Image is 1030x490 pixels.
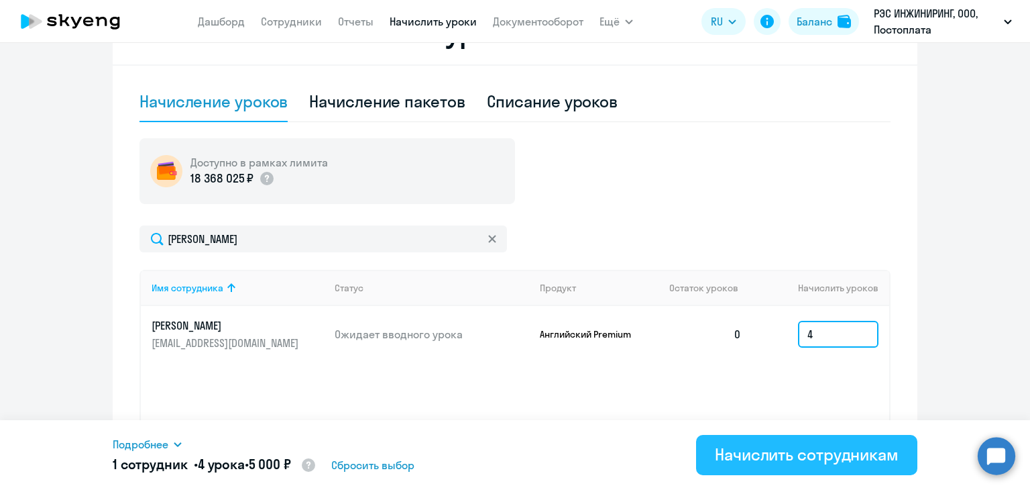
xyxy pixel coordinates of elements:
h5: Доступно в рамках лимита [190,155,328,170]
span: 4 урока [198,456,245,473]
h2: Начисление и списание уроков [139,16,891,48]
p: [EMAIL_ADDRESS][DOMAIN_NAME] [152,336,302,350]
div: Списание уроков [487,91,618,112]
div: Продукт [540,282,576,294]
span: Подробнее [113,436,168,452]
span: Сбросить выбор [331,457,414,473]
p: 18 368 025 ₽ [190,170,253,187]
div: Начисление пакетов [309,91,465,112]
div: Имя сотрудника [152,282,223,294]
span: Остаток уроков [669,282,738,294]
p: [PERSON_NAME] [152,318,302,333]
a: Начислить уроки [390,15,477,28]
button: RU [701,8,746,35]
button: РЭС ИНЖИНИРИНГ, ООО, Постоплата [867,5,1019,38]
button: Балансbalance [789,8,859,35]
a: Сотрудники [261,15,322,28]
div: Баланс [797,13,832,30]
div: Статус [335,282,363,294]
p: Ожидает вводного урока [335,327,529,342]
h5: 1 сотрудник • • [113,455,317,475]
td: 0 [659,306,752,362]
div: Начислить сотрудникам [715,444,899,465]
th: Начислить уроков [752,270,889,306]
p: Английский Premium [540,328,640,340]
button: Ещё [599,8,633,35]
div: Начисление уроков [139,91,288,112]
a: Отчеты [338,15,374,28]
p: РЭС ИНЖИНИРИНГ, ООО, Постоплата [874,5,998,38]
a: Дашборд [198,15,245,28]
img: wallet-circle.png [150,155,182,187]
span: Ещё [599,13,620,30]
span: 5 000 ₽ [249,456,291,473]
div: Имя сотрудника [152,282,324,294]
input: Поиск по имени, email, продукту или статусу [139,226,507,252]
div: Статус [335,282,529,294]
div: Остаток уроков [669,282,752,294]
button: Начислить сотрудникам [696,435,917,475]
div: Продукт [540,282,659,294]
a: Документооборот [493,15,583,28]
a: [PERSON_NAME][EMAIL_ADDRESS][DOMAIN_NAME] [152,318,324,350]
img: balance [838,15,851,28]
span: RU [711,13,723,30]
